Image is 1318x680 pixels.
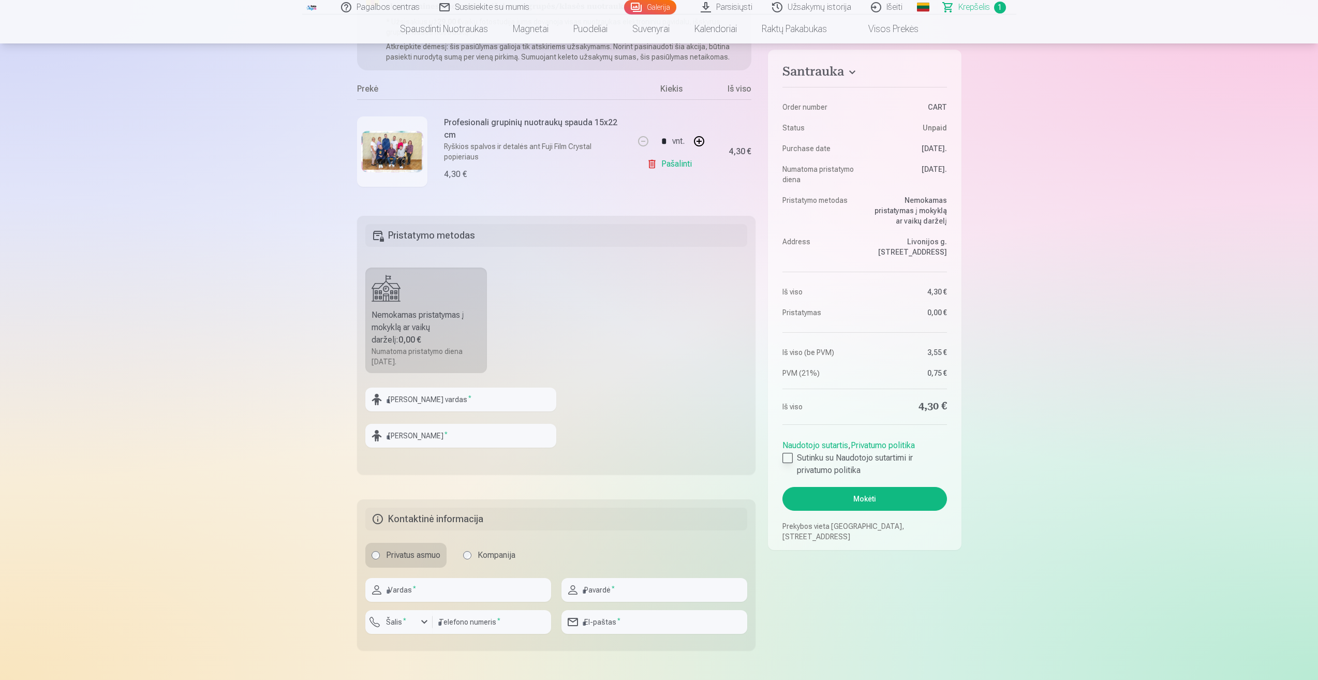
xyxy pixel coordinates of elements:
[372,346,481,367] div: Numatoma pristatymo diena [DATE].
[306,4,318,10] img: /fa2
[710,83,751,99] div: Iš viso
[870,307,947,318] dd: 0,00 €
[457,543,522,568] label: Kompanija
[782,487,946,511] button: Mokėti
[647,154,696,174] a: Pašalinti
[632,83,710,99] div: Kiekis
[782,143,860,154] dt: Purchase date
[923,123,947,133] span: Unpaid
[870,102,947,112] dd: CART
[672,129,685,154] div: vnt.
[749,14,839,43] a: Raktų pakabukas
[958,1,990,13] span: Krepšelis
[782,195,860,226] dt: Pristatymo metodas
[365,224,748,247] h5: Pristatymo metodas
[463,551,471,559] input: Kompanija
[782,236,860,257] dt: Address
[682,14,749,43] a: Kalendoriai
[372,551,380,559] input: Privatus asmuo
[870,143,947,154] dd: [DATE].
[372,309,481,346] div: Nemokamas pristatymas į mokyklą ar vaikų darželį :
[444,168,467,181] div: 4,30 €
[870,400,947,414] dd: 4,30 €
[444,116,627,141] h6: Profesionali grupinių nuotraukų spauda 15x22 cm
[782,400,860,414] dt: Iš viso
[851,440,915,450] a: Privatumo politika
[382,617,410,627] label: Šalis
[782,64,946,83] button: Santrauka
[357,83,633,99] div: Prekė
[386,41,744,62] p: Atkreipkite dėmesį: šis pasiūlymas galioja tik atskiriems užsakymams. Norint pasinaudoti šia akci...
[365,508,748,530] h5: Kontaktinė informacija
[839,14,931,43] a: Visos prekės
[782,347,860,358] dt: Iš viso (be PVM)
[782,435,946,477] div: ,
[620,14,682,43] a: Suvenyrai
[994,2,1006,13] span: 1
[782,521,946,542] p: Prekybos vieta [GEOGRAPHIC_DATA], [STREET_ADDRESS]
[782,102,860,112] dt: Order number
[365,610,433,634] button: Šalis*
[782,307,860,318] dt: Pristatymas
[365,543,447,568] label: Privatus asmuo
[870,287,947,297] dd: 4,30 €
[870,368,947,378] dd: 0,75 €
[782,123,860,133] dt: Status
[782,368,860,378] dt: PVM (21%)
[782,164,860,185] dt: Numatoma pristatymo diena
[782,440,848,450] a: Naudotojo sutartis
[729,149,751,155] div: 4,30 €
[870,347,947,358] dd: 3,55 €
[782,287,860,297] dt: Iš viso
[398,335,421,345] b: 0,00 €
[870,164,947,185] dd: [DATE].
[500,14,561,43] a: Magnetai
[388,14,500,43] a: Spausdinti nuotraukas
[870,195,947,226] dd: Nemokamas pristatymas į mokyklą ar vaikų darželį
[444,141,627,162] p: Ryškios spalvos ir detalės ant Fuji Film Crystal popieriaus
[782,452,946,477] label: Sutinku su Naudotojo sutartimi ir privatumo politika
[561,14,620,43] a: Puodeliai
[870,236,947,257] dd: Livonijos g. [STREET_ADDRESS]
